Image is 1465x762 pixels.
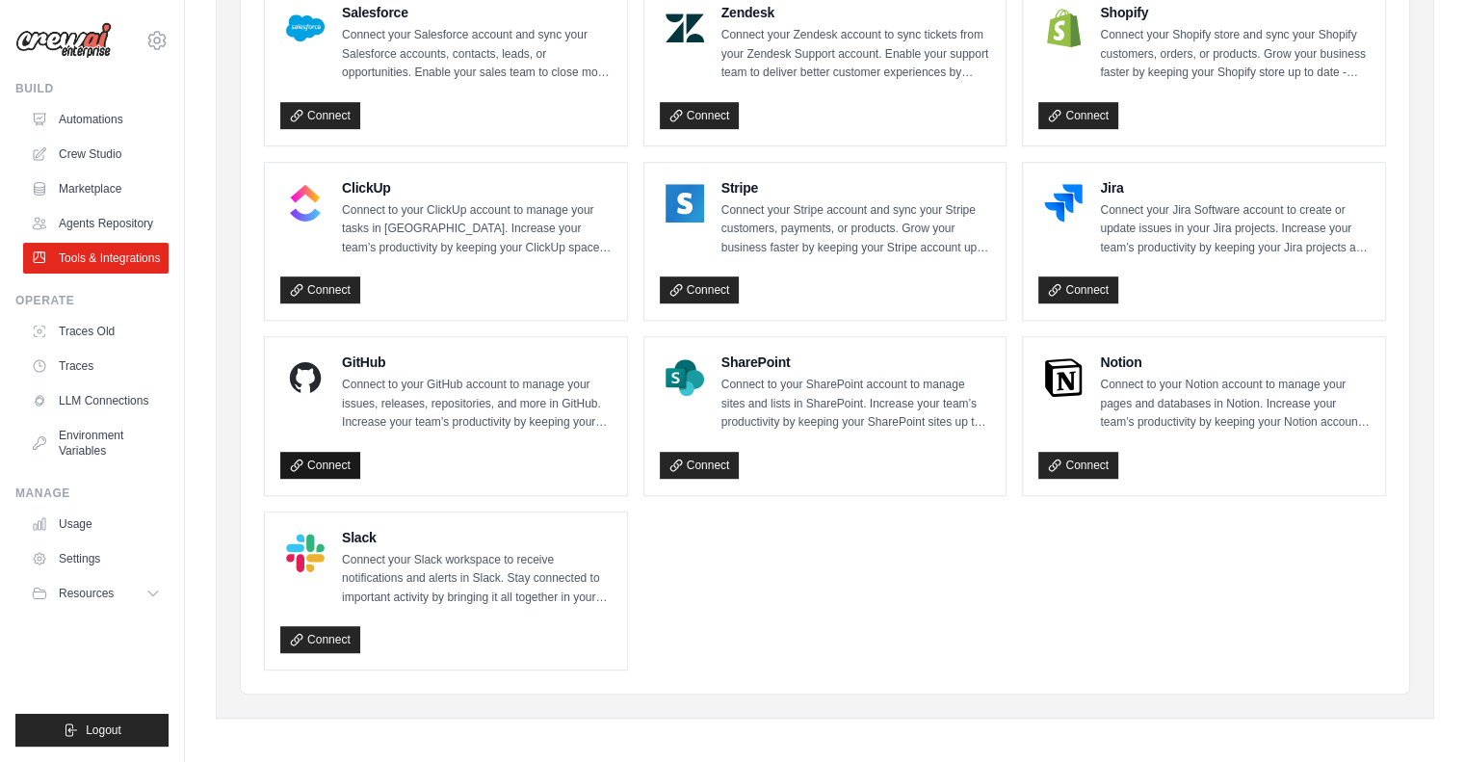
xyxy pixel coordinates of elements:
[280,276,360,303] a: Connect
[721,3,991,22] h4: Zendesk
[342,353,612,372] h4: GitHub
[23,208,169,239] a: Agents Repository
[342,551,612,608] p: Connect your Slack workspace to receive notifications and alerts in Slack. Stay connected to impo...
[23,420,169,466] a: Environment Variables
[23,173,169,204] a: Marketplace
[721,201,991,258] p: Connect your Stripe account and sync your Stripe customers, payments, or products. Grow your busi...
[280,626,360,653] a: Connect
[15,293,169,308] div: Operate
[23,104,169,135] a: Automations
[286,358,325,397] img: GitHub Logo
[1100,376,1370,433] p: Connect to your Notion account to manage your pages and databases in Notion. Increase your team’s...
[15,714,169,747] button: Logout
[59,586,114,601] span: Resources
[286,9,325,47] img: Salesforce Logo
[286,534,325,572] img: Slack Logo
[721,353,991,372] h4: SharePoint
[23,509,169,539] a: Usage
[666,9,704,47] img: Zendesk Logo
[666,358,704,397] img: SharePoint Logo
[86,723,121,738] span: Logout
[342,178,612,197] h4: ClickUp
[721,178,991,197] h4: Stripe
[1044,184,1083,223] img: Jira Logo
[15,22,112,59] img: Logo
[23,139,169,170] a: Crew Studio
[666,184,704,223] img: Stripe Logo
[1038,102,1118,129] a: Connect
[1044,9,1083,47] img: Shopify Logo
[1044,358,1083,397] img: Notion Logo
[342,376,612,433] p: Connect to your GitHub account to manage your issues, releases, repositories, and more in GitHub....
[342,201,612,258] p: Connect to your ClickUp account to manage your tasks in [GEOGRAPHIC_DATA]. Increase your team’s p...
[342,528,612,547] h4: Slack
[660,102,740,129] a: Connect
[23,243,169,274] a: Tools & Integrations
[15,486,169,501] div: Manage
[23,385,169,416] a: LLM Connections
[721,376,991,433] p: Connect to your SharePoint account to manage sites and lists in SharePoint. Increase your team’s ...
[1038,276,1118,303] a: Connect
[280,452,360,479] a: Connect
[342,26,612,83] p: Connect your Salesforce account and sync your Salesforce accounts, contacts, leads, or opportunit...
[660,452,740,479] a: Connect
[23,316,169,347] a: Traces Old
[1100,353,1370,372] h4: Notion
[1100,201,1370,258] p: Connect your Jira Software account to create or update issues in your Jira projects. Increase you...
[280,102,360,129] a: Connect
[721,26,991,83] p: Connect your Zendesk account to sync tickets from your Zendesk Support account. Enable your suppo...
[23,578,169,609] button: Resources
[660,276,740,303] a: Connect
[1100,3,1370,22] h4: Shopify
[286,184,325,223] img: ClickUp Logo
[15,81,169,96] div: Build
[1038,452,1118,479] a: Connect
[23,351,169,381] a: Traces
[23,543,169,574] a: Settings
[1100,26,1370,83] p: Connect your Shopify store and sync your Shopify customers, orders, or products. Grow your busine...
[342,3,612,22] h4: Salesforce
[1100,178,1370,197] h4: Jira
